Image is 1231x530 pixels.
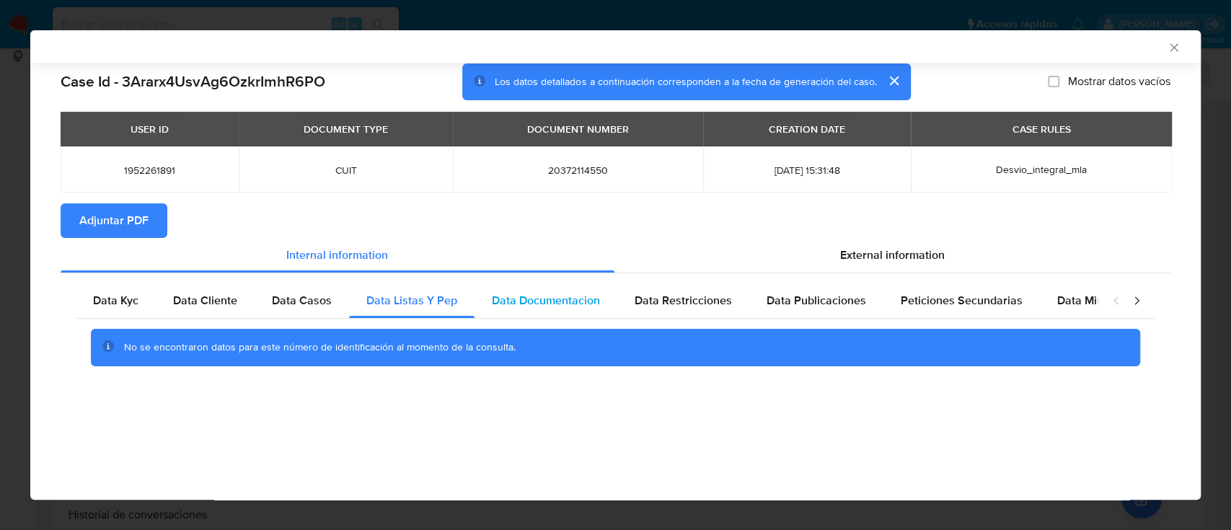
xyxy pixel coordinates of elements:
[635,292,732,309] span: Data Restricciones
[901,292,1023,309] span: Peticiones Secundarias
[79,205,149,237] span: Adjuntar PDF
[1057,292,1137,309] span: Data Minoridad
[470,164,686,177] span: 20372114550
[124,340,516,354] span: No se encontraron datos para este número de identificación al momento de la consulta.
[720,164,894,177] span: [DATE] 15:31:48
[840,247,945,263] span: External information
[122,117,177,141] div: USER ID
[272,292,332,309] span: Data Casos
[1003,117,1079,141] div: CASE RULES
[76,283,1098,318] div: Detailed internal info
[1048,76,1059,87] input: Mostrar datos vacíos
[1068,74,1170,89] span: Mostrar datos vacíos
[876,63,911,98] button: cerrar
[767,292,866,309] span: Data Publicaciones
[495,74,876,89] span: Los datos detallados a continuación corresponden a la fecha de generación del caso.
[519,117,637,141] div: DOCUMENT NUMBER
[93,292,138,309] span: Data Kyc
[61,72,325,91] h2: Case Id - 3Ararx4UsvAg6OzkrImhR6PO
[61,203,167,238] button: Adjuntar PDF
[760,117,854,141] div: CREATION DATE
[492,292,600,309] span: Data Documentacion
[286,247,388,263] span: Internal information
[30,30,1201,500] div: closure-recommendation-modal
[295,117,397,141] div: DOCUMENT TYPE
[78,164,221,177] span: 1952261891
[366,292,457,309] span: Data Listas Y Pep
[173,292,237,309] span: Data Cliente
[1167,40,1180,53] button: Cerrar ventana
[996,162,1087,177] span: Desvio_integral_mla
[256,164,436,177] span: CUIT
[61,238,1170,273] div: Detailed info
